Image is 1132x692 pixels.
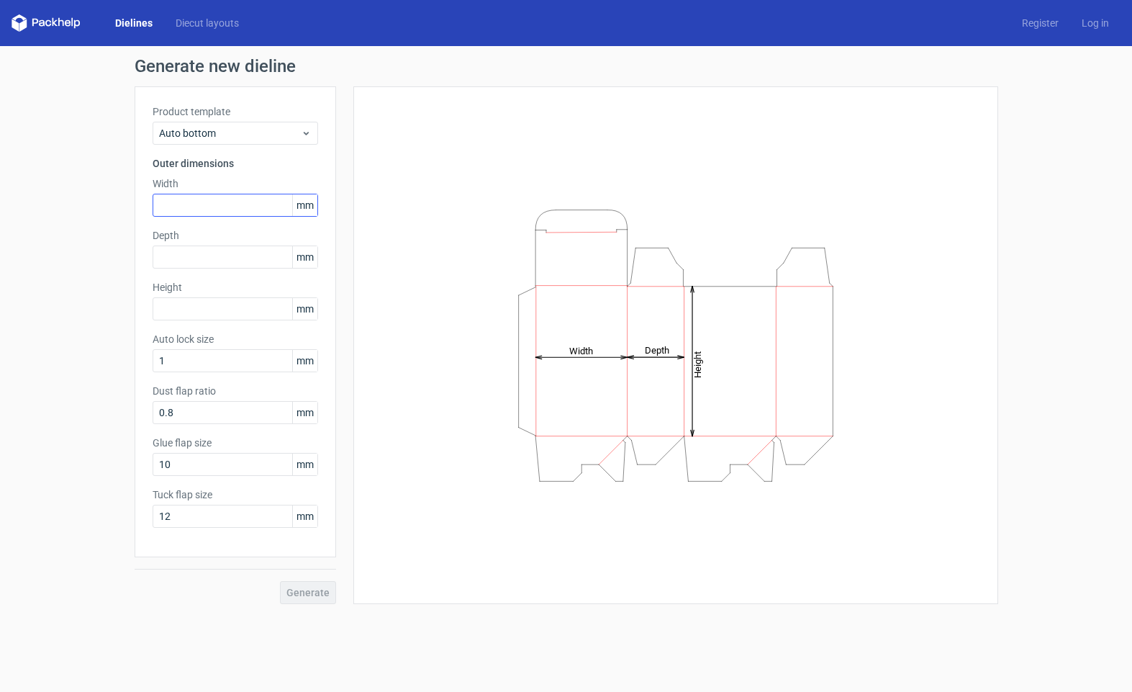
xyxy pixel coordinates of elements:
[153,104,318,119] label: Product template
[153,156,318,171] h3: Outer dimensions
[292,505,317,527] span: mm
[292,402,317,423] span: mm
[292,298,317,320] span: mm
[159,126,301,140] span: Auto bottom
[292,350,317,372] span: mm
[153,228,318,243] label: Depth
[153,176,318,191] label: Width
[135,58,998,75] h1: Generate new dieline
[292,246,317,268] span: mm
[1010,16,1070,30] a: Register
[153,436,318,450] label: Glue flap size
[153,280,318,295] label: Height
[153,384,318,398] label: Dust flap ratio
[692,351,702,377] tspan: Height
[292,454,317,475] span: mm
[104,16,164,30] a: Dielines
[153,487,318,502] label: Tuck flap size
[153,332,318,346] label: Auto lock size
[1070,16,1120,30] a: Log in
[164,16,250,30] a: Diecut layouts
[644,345,669,356] tspan: Depth
[569,345,592,356] tspan: Width
[292,194,317,216] span: mm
